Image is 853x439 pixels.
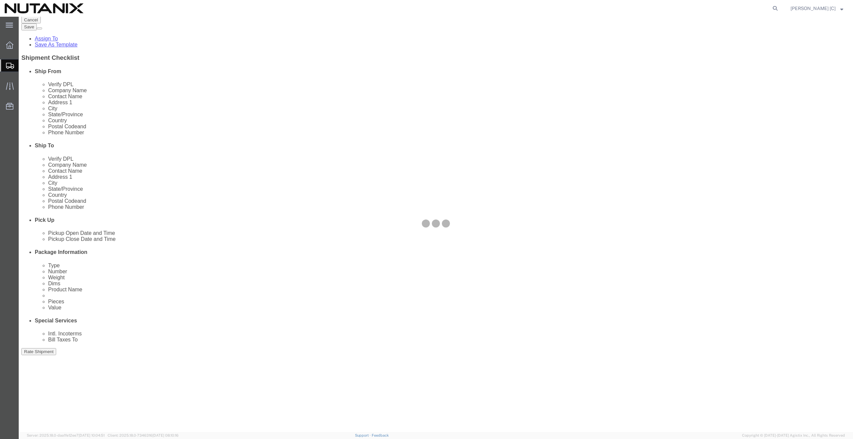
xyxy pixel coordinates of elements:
[790,4,844,12] button: [PERSON_NAME] [C]
[742,433,845,438] span: Copyright © [DATE]-[DATE] Agistix Inc., All Rights Reserved
[108,433,178,437] span: Client: 2025.18.0-7346316
[152,433,178,437] span: [DATE] 08:10:16
[790,5,836,12] span: Brayan Lopez [C]
[79,433,105,437] span: [DATE] 10:04:51
[355,433,372,437] a: Support
[5,3,84,13] img: logo
[27,433,105,437] span: Server: 2025.18.0-daa1fe12ee7
[372,433,389,437] a: Feedback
